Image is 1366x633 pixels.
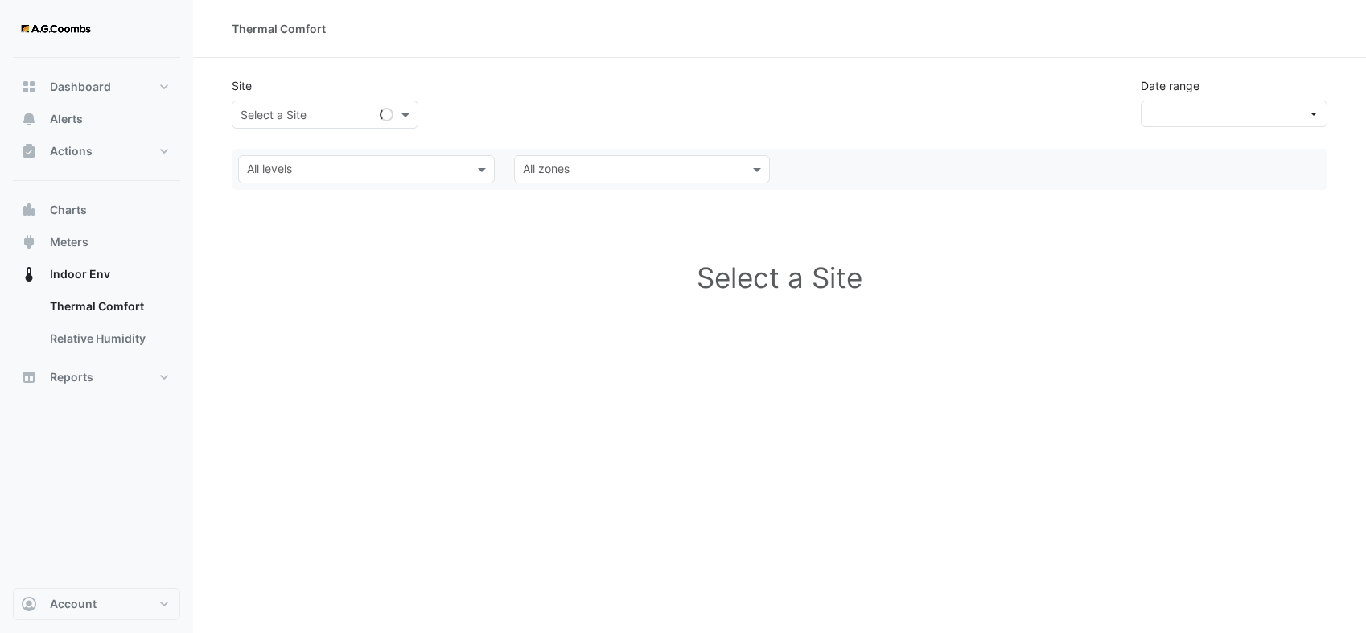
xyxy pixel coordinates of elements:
[50,79,111,95] span: Dashboard
[232,77,252,94] label: Site
[50,266,110,282] span: Indoor Env
[13,588,180,620] button: Account
[21,369,37,385] app-icon: Reports
[245,160,292,181] div: All levels
[50,369,93,385] span: Reports
[50,234,88,250] span: Meters
[13,194,180,226] button: Charts
[21,234,37,250] app-icon: Meters
[21,266,37,282] app-icon: Indoor Env
[50,111,83,127] span: Alerts
[50,202,87,218] span: Charts
[232,20,326,37] div: Thermal Comfort
[13,290,180,361] div: Indoor Env
[21,79,37,95] app-icon: Dashboard
[37,323,180,355] a: Relative Humidity
[19,13,92,45] img: Company Logo
[1141,77,1199,94] label: Date range
[13,135,180,167] button: Actions
[13,103,180,135] button: Alerts
[232,209,1327,346] h1: Select a Site
[50,596,97,612] span: Account
[21,143,37,159] app-icon: Actions
[13,361,180,393] button: Reports
[520,160,570,181] div: All zones
[13,226,180,258] button: Meters
[13,258,180,290] button: Indoor Env
[21,202,37,218] app-icon: Charts
[13,71,180,103] button: Dashboard
[50,143,93,159] span: Actions
[21,111,37,127] app-icon: Alerts
[37,290,180,323] a: Thermal Comfort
